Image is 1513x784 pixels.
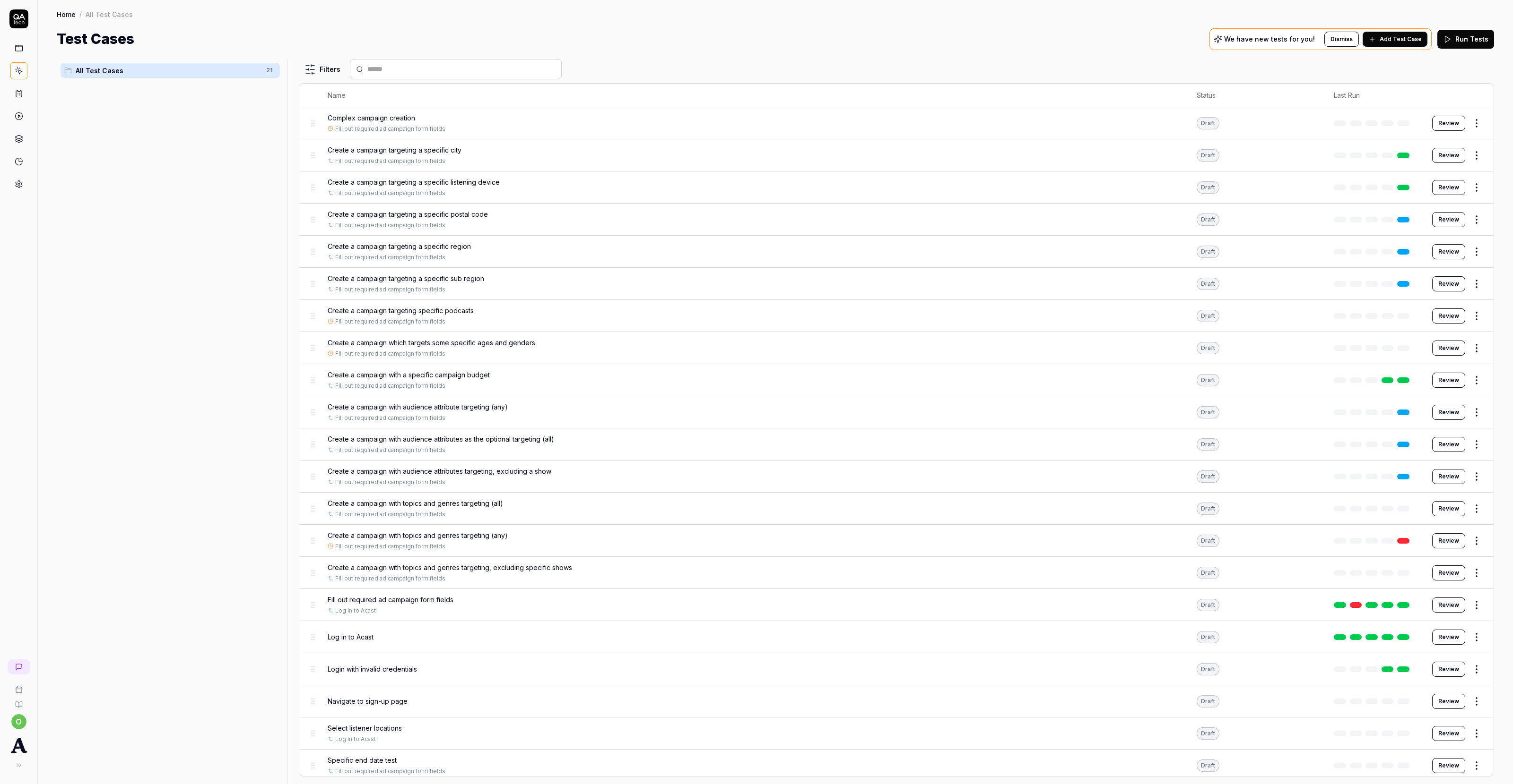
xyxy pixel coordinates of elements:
[1432,533,1465,548] a: Review
[299,685,1494,717] tr: Navigate to sign-up pageDraftReview
[299,236,1494,268] tr: Create a campaign targeting a specific regionFill out required ad campaign form fieldsDraftReview
[1197,470,1219,483] div: Draft
[4,693,34,708] a: Documentation
[299,460,1494,493] tr: Create a campaign with audience attributes targeting, excluding a showFill out required ad campai...
[1432,180,1465,195] a: Review
[1197,503,1219,515] div: Draft
[328,466,551,476] span: Create a campaign with audience attributes targeting, excluding a show
[1197,310,1219,322] div: Draft
[1197,374,1219,386] div: Draft
[86,9,133,19] div: All Test Cases
[1432,758,1465,773] button: Review
[318,84,1187,107] th: Name
[335,735,376,743] a: Log in to Acast
[1432,597,1465,613] button: Review
[328,113,415,123] span: Complex campaign creation
[335,253,445,262] a: Fill out required ad campaign form fields
[1432,244,1465,259] button: Review
[335,349,445,358] a: Fill out required ad campaign form fields
[262,65,276,76] span: 21
[299,139,1494,171] tr: Create a campaign targeting a specific cityFill out required ad campaign form fieldsDraftReview
[4,729,34,756] button: Acast Logo
[1432,308,1465,324] button: Review
[10,737,27,754] img: Acast Logo
[1437,30,1494,49] button: Run Tests
[1432,276,1465,291] a: Review
[1187,84,1324,107] th: Status
[1363,32,1427,47] button: Add Test Case
[1432,341,1465,356] button: Review
[1197,567,1219,579] div: Draft
[1197,278,1219,290] div: Draft
[1224,36,1315,43] p: We have new tests for you!
[1197,342,1219,354] div: Draft
[335,478,445,486] a: Fill out required ad campaign form fields
[299,204,1494,236] tr: Create a campaign targeting a specific postal codeFill out required ad campaign form fieldsDraftR...
[1197,213,1219,226] div: Draft
[328,273,484,283] span: Create a campaign targeting a specific sub region
[1197,759,1219,772] div: Draft
[11,714,26,729] button: o
[328,632,374,642] span: Log in to Acast
[1432,469,1465,484] button: Review
[328,723,402,733] span: Select listener locations
[335,414,445,422] a: Fill out required ad campaign form fields
[299,750,1494,781] tr: Specific end date testFill out required ad campaign form fieldsDraftReview
[57,28,134,50] h1: Test Cases
[299,621,1494,653] tr: Log in to AcastDraftReview
[1432,373,1465,388] a: Review
[328,209,488,219] span: Create a campaign targeting a specific postal code
[328,434,554,444] span: Create a campaign with audience attributes as the optional targeting (all)
[299,589,1494,621] tr: Fill out required ad campaign form fieldsLog in to AcastDraftReview
[328,177,500,187] span: Create a campaign targeting a specific listening device
[328,755,397,765] span: Specific end date test
[328,241,471,251] span: Create a campaign targeting a specific region
[299,300,1494,332] tr: Create a campaign targeting specific podcastsFill out required ad campaign form fieldsDraftReview
[299,107,1494,139] tr: Complex campaign creationFill out required ad campaign form fieldsDraftReview
[299,171,1494,204] tr: Create a campaign targeting a specific listening deviceFill out required ad campaign form fieldsD...
[299,428,1494,460] tr: Create a campaign with audience attributes as the optional targeting (all)Fill out required ad ca...
[1324,84,1423,107] th: Last Run
[1197,535,1219,547] div: Draft
[1432,437,1465,452] button: Review
[1432,116,1465,131] button: Review
[1197,246,1219,258] div: Draft
[1197,631,1219,643] div: Draft
[1197,149,1219,162] div: Draft
[335,317,445,326] a: Fill out required ad campaign form fields
[335,574,445,583] a: Fill out required ad campaign form fields
[1197,181,1219,194] div: Draft
[335,510,445,519] a: Fill out required ad campaign form fields
[1432,630,1465,645] button: Review
[1380,35,1422,43] span: Add Test Case
[1432,726,1465,741] a: Review
[79,9,82,19] div: /
[335,157,445,165] a: Fill out required ad campaign form fields
[1197,599,1219,611] div: Draft
[335,542,445,551] a: Fill out required ad campaign form fields
[335,382,445,390] a: Fill out required ad campaign form fields
[299,493,1494,525] tr: Create a campaign with topics and genres targeting (all)Fill out required ad campaign form fields...
[1197,438,1219,451] div: Draft
[335,606,376,615] a: Log in to Acast
[328,370,490,380] span: Create a campaign with a specific campaign budget
[299,525,1494,557] tr: Create a campaign with topics and genres targeting (any)Fill out required ad campaign form fields...
[299,557,1494,589] tr: Create a campaign with topics and genres targeting, excluding specific showsFill out required ad ...
[1432,148,1465,163] a: Review
[328,402,508,412] span: Create a campaign with audience attribute targeting (any)
[1432,662,1465,677] button: Review
[1432,405,1465,420] button: Review
[328,338,535,348] span: Create a campaign which targets some specific ages and genders
[1432,565,1465,580] button: Review
[76,66,261,76] span: All Test Cases
[328,530,508,540] span: Create a campaign with topics and genres targeting (any)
